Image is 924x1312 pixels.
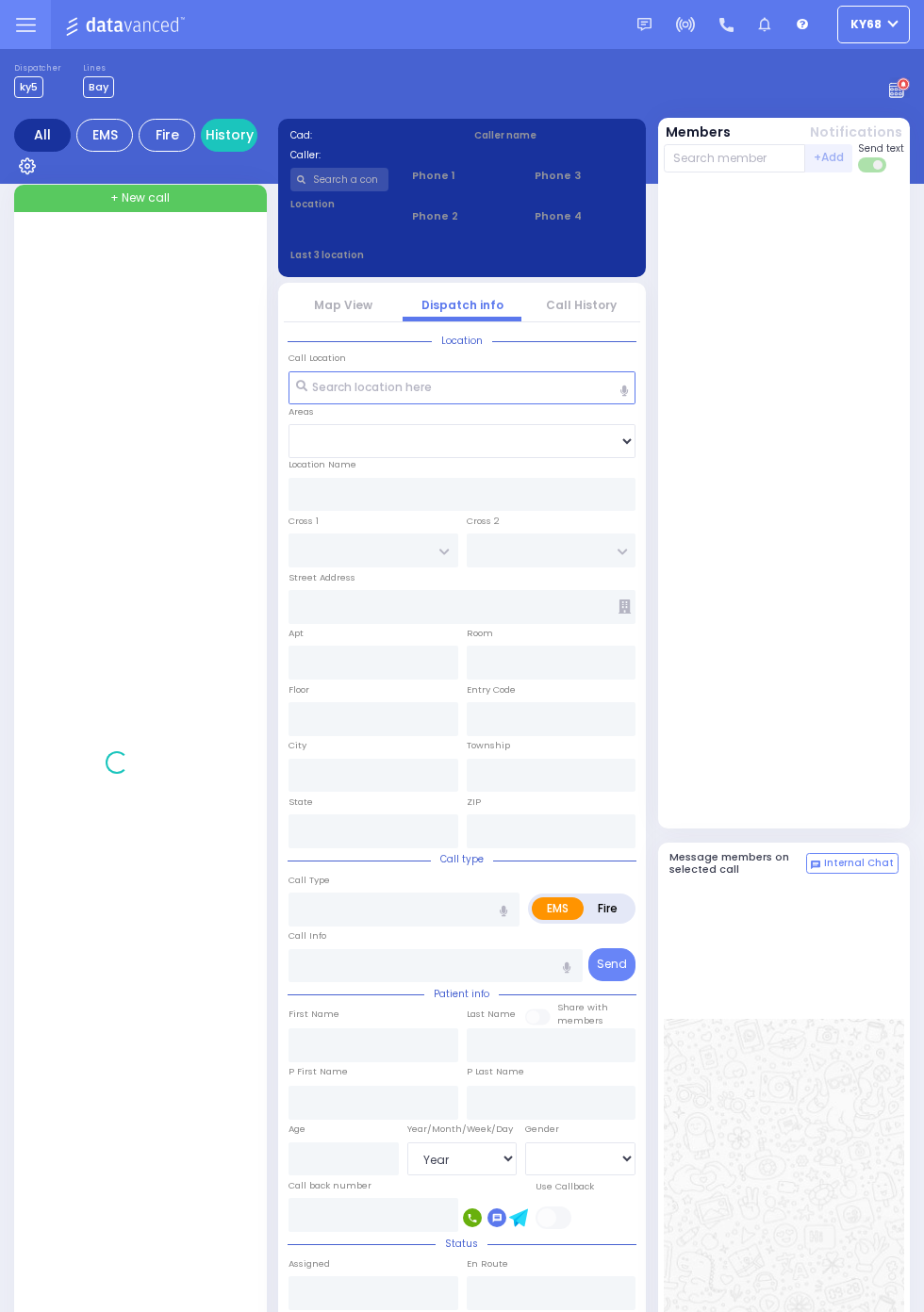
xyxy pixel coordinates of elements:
[837,6,910,43] button: ky68
[76,119,133,152] div: EMS
[110,189,170,206] span: + New call
[557,1014,603,1026] span: members
[14,63,61,74] label: Dispatcher
[290,168,389,191] input: Search a contact
[850,16,882,33] span: ky68
[474,128,635,142] label: Caller name
[557,1001,608,1013] small: Share with
[314,297,372,313] a: Map View
[289,1257,330,1271] label: Assigned
[467,515,500,528] label: Cross 2
[824,857,894,870] span: Internal Chat
[289,929,326,943] label: Call Info
[467,1065,524,1078] label: P Last Name
[810,123,902,142] button: Notifications
[289,739,306,752] label: City
[467,627,493,640] label: Room
[289,1179,371,1192] label: Call back number
[289,874,330,887] label: Call Type
[289,515,319,528] label: Cross 1
[139,119,195,152] div: Fire
[289,571,355,584] label: Street Address
[407,1123,518,1136] div: Year/Month/Week/Day
[619,599,631,614] span: Other building occupants
[431,852,493,866] span: Call type
[467,795,481,809] label: ZIP
[289,352,346,365] label: Call Location
[289,683,309,697] label: Floor
[424,987,499,1001] span: Patient info
[289,627,304,640] label: Apt
[535,168,634,184] span: Phone 3
[666,123,731,142] button: Members
[858,156,888,174] label: Turn off text
[289,1065,348,1078] label: P First Name
[588,948,635,981] button: Send
[290,248,463,262] label: Last 3 location
[412,168,511,184] span: Phone 1
[14,119,71,152] div: All
[467,1008,516,1021] label: Last Name
[467,739,510,752] label: Township
[532,897,584,920] label: EMS
[289,1123,305,1136] label: Age
[525,1123,559,1136] label: Gender
[467,683,516,697] label: Entry Code
[14,76,43,98] span: ky5
[289,795,313,809] label: State
[289,371,635,405] input: Search location here
[811,861,820,870] img: comment-alt.png
[664,144,806,172] input: Search member
[858,141,904,156] span: Send text
[421,297,503,313] a: Dispatch info
[637,18,652,32] img: message.svg
[535,208,634,224] span: Phone 4
[289,1008,339,1021] label: First Name
[290,148,451,162] label: Caller:
[65,13,190,37] img: Logo
[546,297,617,313] a: Call History
[290,128,451,142] label: Cad:
[467,1257,508,1271] label: En Route
[201,119,257,152] a: History
[432,334,492,348] span: Location
[583,897,633,920] label: Fire
[436,1237,487,1251] span: Status
[536,1180,594,1193] label: Use Callback
[806,853,899,874] button: Internal Chat
[83,76,114,98] span: Bay
[289,405,314,418] label: Areas
[83,63,114,74] label: Lines
[289,458,356,471] label: Location Name
[412,208,511,224] span: Phone 2
[669,851,807,876] h5: Message members on selected call
[290,197,389,211] label: Location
